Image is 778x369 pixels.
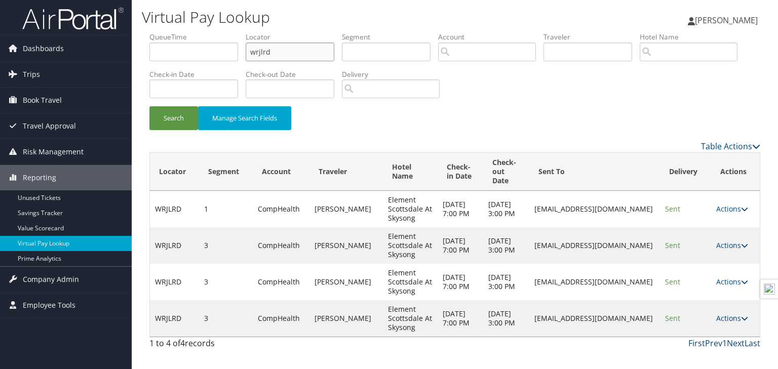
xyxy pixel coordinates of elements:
[660,153,711,191] th: Delivery: activate to sort column ascending
[150,264,199,300] td: WRJLRD
[483,264,529,300] td: [DATE] 3:00 PM
[199,153,253,191] th: Segment: activate to sort column ascending
[309,153,382,191] th: Traveler: activate to sort column ascending
[142,7,559,28] h1: Virtual Pay Lookup
[199,191,253,227] td: 1
[716,313,748,323] a: Actions
[438,300,484,337] td: [DATE] 7:00 PM
[23,113,76,139] span: Travel Approval
[383,227,438,264] td: Element Scottsdale At Skysong
[529,191,660,227] td: [EMAIL_ADDRESS][DOMAIN_NAME]
[253,227,309,264] td: CompHealth
[716,204,748,214] a: Actions
[198,106,291,130] button: Manage Search Fields
[23,267,79,292] span: Company Admin
[665,204,680,214] span: Sent
[23,88,62,113] span: Book Travel
[529,227,660,264] td: [EMAIL_ADDRESS][DOMAIN_NAME]
[150,227,199,264] td: WRJLRD
[149,106,198,130] button: Search
[438,32,543,42] label: Account
[438,153,484,191] th: Check-in Date: activate to sort column ascending
[22,7,124,30] img: airportal-logo.png
[383,300,438,337] td: Element Scottsdale At Skysong
[701,141,760,152] a: Table Actions
[688,338,705,349] a: First
[665,313,680,323] span: Sent
[483,153,529,191] th: Check-out Date: activate to sort column ascending
[23,139,84,165] span: Risk Management
[665,240,680,250] span: Sent
[342,69,447,79] label: Delivery
[383,264,438,300] td: Element Scottsdale At Skysong
[383,153,438,191] th: Hotel Name: activate to sort column descending
[529,300,660,337] td: [EMAIL_ADDRESS][DOMAIN_NAME]
[253,191,309,227] td: CompHealth
[23,36,64,61] span: Dashboards
[438,264,484,300] td: [DATE] 7:00 PM
[640,32,745,42] label: Hotel Name
[149,69,246,79] label: Check-in Date
[383,191,438,227] td: Element Scottsdale At Skysong
[543,32,640,42] label: Traveler
[705,338,722,349] a: Prev
[483,191,529,227] td: [DATE] 3:00 PM
[150,153,199,191] th: Locator: activate to sort column ascending
[529,153,660,191] th: Sent To: activate to sort column ascending
[722,338,727,349] a: 1
[199,227,253,264] td: 3
[483,300,529,337] td: [DATE] 3:00 PM
[253,153,309,191] th: Account: activate to sort column ascending
[716,277,748,286] a: Actions
[253,300,309,337] td: CompHealth
[309,300,382,337] td: [PERSON_NAME]
[529,264,660,300] td: [EMAIL_ADDRESS][DOMAIN_NAME]
[150,300,199,337] td: WRJLRD
[438,191,484,227] td: [DATE] 7:00 PM
[688,5,768,35] a: [PERSON_NAME]
[149,337,291,354] div: 1 to 4 of records
[23,62,40,87] span: Trips
[150,191,199,227] td: WRJLRD
[180,338,185,349] span: 4
[342,32,438,42] label: Segment
[23,293,75,318] span: Employee Tools
[716,240,748,250] a: Actions
[23,165,56,190] span: Reporting
[438,227,484,264] td: [DATE] 7:00 PM
[309,264,382,300] td: [PERSON_NAME]
[253,264,309,300] td: CompHealth
[711,153,760,191] th: Actions
[199,264,253,300] td: 3
[309,227,382,264] td: [PERSON_NAME]
[483,227,529,264] td: [DATE] 3:00 PM
[199,300,253,337] td: 3
[246,69,342,79] label: Check-out Date
[665,277,680,286] span: Sent
[246,32,342,42] label: Locator
[727,338,745,349] a: Next
[745,338,760,349] a: Last
[149,32,246,42] label: QueueTime
[309,191,382,227] td: [PERSON_NAME]
[695,15,758,26] span: [PERSON_NAME]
